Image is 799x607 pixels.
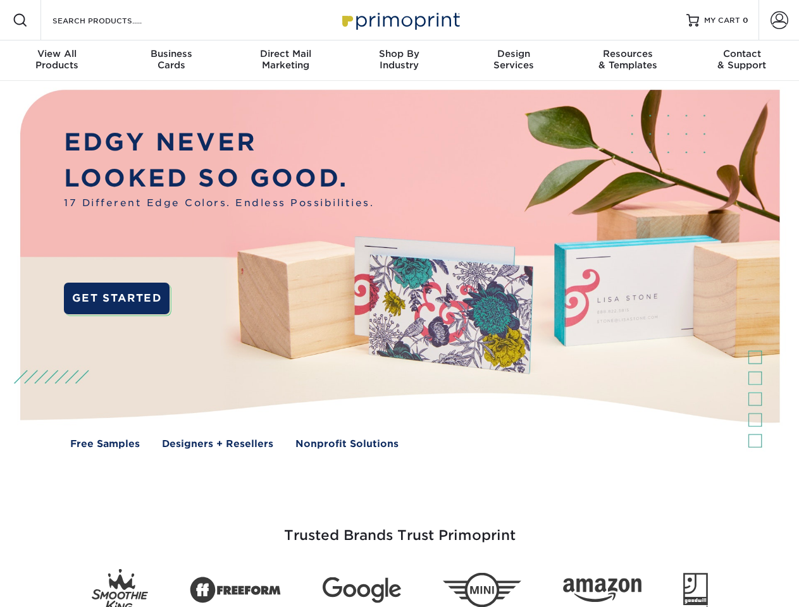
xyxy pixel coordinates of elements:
a: BusinessCards [114,40,228,81]
span: Design [457,48,571,59]
a: DesignServices [457,40,571,81]
a: Free Samples [70,437,140,451]
span: Resources [571,48,684,59]
span: 0 [743,16,748,25]
img: Primoprint [337,6,463,34]
img: Goodwill [683,573,708,607]
input: SEARCH PRODUCTS..... [51,13,175,28]
p: EDGY NEVER [64,125,374,161]
span: Shop By [342,48,456,59]
a: Nonprofit Solutions [295,437,399,451]
a: Contact& Support [685,40,799,81]
span: Contact [685,48,799,59]
span: Business [114,48,228,59]
a: Direct MailMarketing [228,40,342,81]
img: Google [323,577,401,603]
a: Resources& Templates [571,40,684,81]
img: Amazon [563,579,641,603]
a: Shop ByIndustry [342,40,456,81]
a: GET STARTED [64,283,170,314]
span: MY CART [704,15,740,26]
div: Services [457,48,571,71]
div: Marketing [228,48,342,71]
p: LOOKED SO GOOD. [64,161,374,197]
span: Direct Mail [228,48,342,59]
h3: Trusted Brands Trust Primoprint [30,497,770,559]
div: & Templates [571,48,684,71]
div: Cards [114,48,228,71]
div: Industry [342,48,456,71]
span: 17 Different Edge Colors. Endless Possibilities. [64,196,374,211]
a: Designers + Resellers [162,437,273,451]
div: & Support [685,48,799,71]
